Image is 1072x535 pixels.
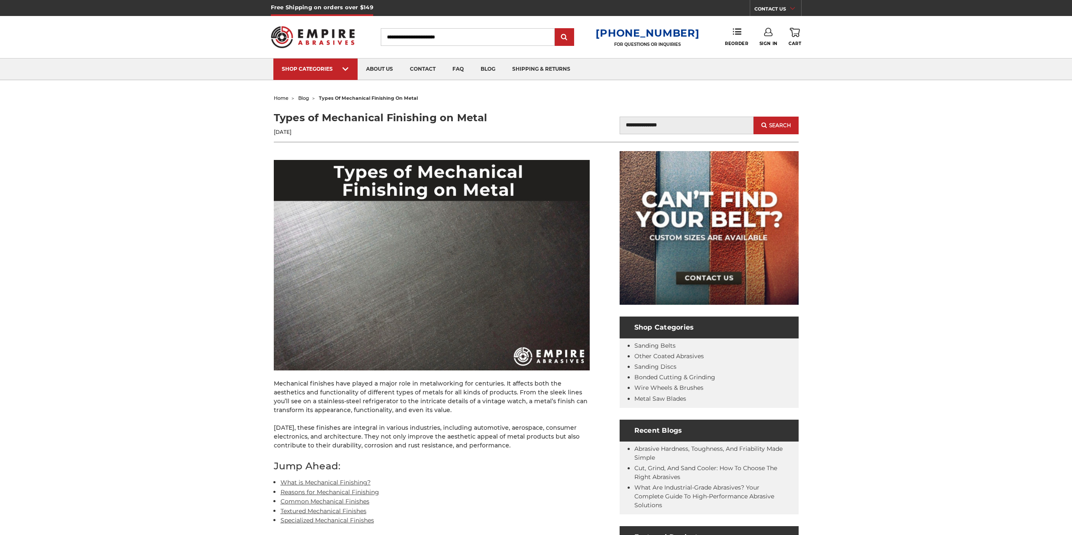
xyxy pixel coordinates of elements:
[274,160,590,370] img: Types of Mechanical Finishing on Metal
[596,27,699,39] a: [PHONE_NUMBER]
[444,59,472,80] a: faq
[634,445,783,461] a: Abrasive Hardness, Toughness, and Friability Made Simple
[725,28,748,46] a: Reorder
[319,95,418,101] span: types of mechanical finishing on metal
[789,28,801,46] a: Cart
[274,459,590,474] h2: Jump Ahead:
[634,342,676,349] a: Sanding Belts
[358,59,401,80] a: about us
[282,66,349,72] div: SHOP CATEGORIES
[556,29,573,46] input: Submit
[634,384,703,391] a: Wire Wheels & Brushes
[281,507,366,515] a: Textured Mechanical Finishes
[274,423,590,450] p: [DATE], these finishes are integral in various industries, including automotive, aerospace, consu...
[281,488,379,496] a: Reasons for Mechanical Finishing
[725,41,748,46] span: Reorder
[271,21,355,53] img: Empire Abrasives
[274,95,289,101] a: home
[274,379,590,415] p: Mechanical finishes have played a major role in metalworking for centuries. It affects both the a...
[620,151,799,305] img: promo banner for custom belts.
[274,110,536,125] h1: Types of Mechanical Finishing on Metal
[769,122,791,128] span: Search
[298,95,309,101] a: blog
[634,373,715,381] a: Bonded Cutting & Grinding
[789,41,801,46] span: Cart
[634,484,774,509] a: What Are Industrial-Grade Abrasives? Your Complete Guide to High-Performance Abrasive Solutions
[274,128,536,136] p: [DATE]
[620,420,799,442] h4: Recent Blogs
[401,59,444,80] a: contact
[634,363,676,370] a: Sanding Discs
[281,498,369,505] a: Common Mechanical Finishes
[504,59,579,80] a: shipping & returns
[472,59,504,80] a: blog
[281,516,374,524] a: Specialized Mechanical Finishes
[754,117,798,134] button: Search
[754,4,801,16] a: CONTACT US
[759,41,778,46] span: Sign In
[634,352,704,360] a: Other Coated Abrasives
[634,395,686,402] a: Metal Saw Blades
[596,42,699,47] p: FOR QUESTIONS OR INQUIRIES
[620,317,799,338] h4: Shop Categories
[281,479,371,486] a: What is Mechanical Finishing?
[634,464,777,481] a: Cut, Grind, and Sand Cooler: How to Choose the Right Abrasives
